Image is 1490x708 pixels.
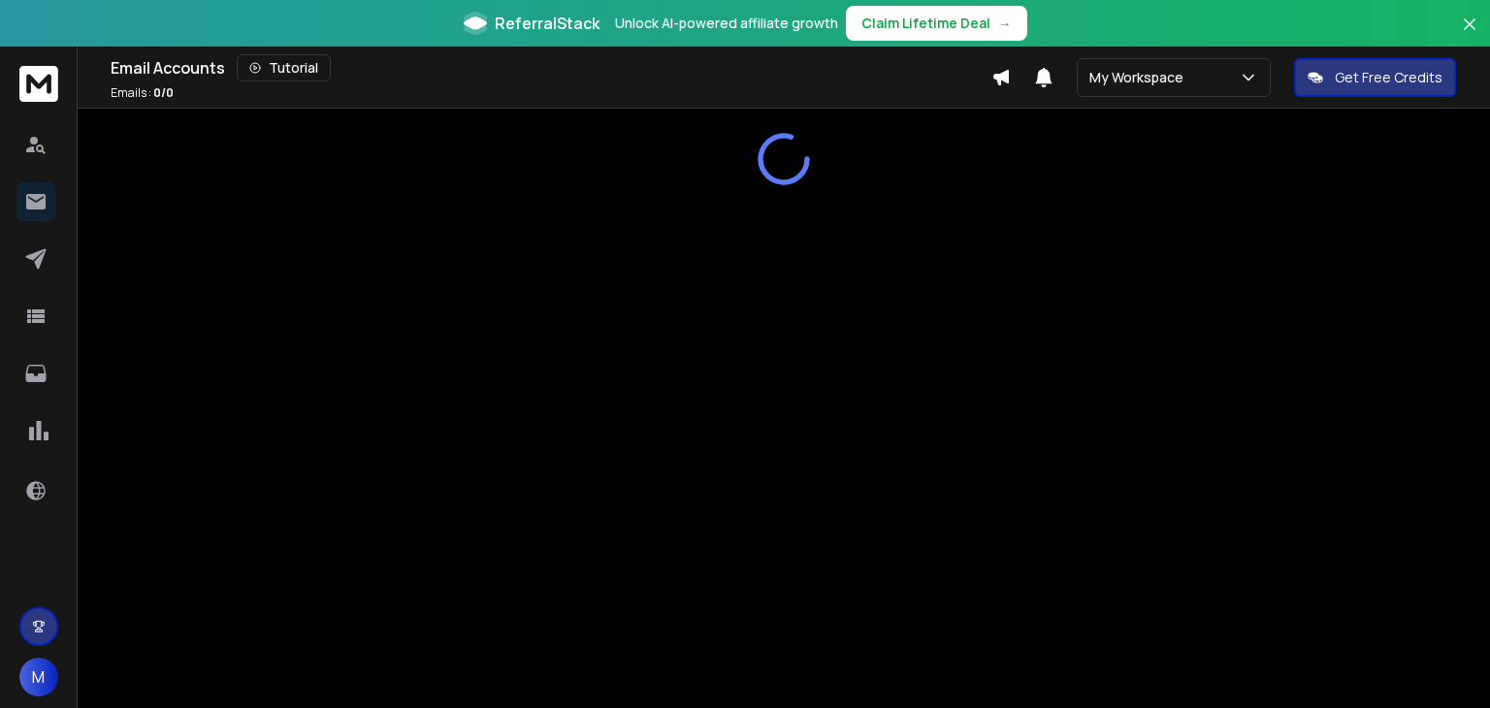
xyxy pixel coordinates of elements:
[111,85,174,101] p: Emails :
[1335,68,1442,87] p: Get Free Credits
[1457,12,1482,58] button: Close banner
[615,14,838,33] p: Unlock AI-powered affiliate growth
[1294,58,1456,97] button: Get Free Credits
[846,6,1027,41] button: Claim Lifetime Deal→
[19,658,58,696] button: M
[998,14,1012,33] span: →
[153,84,174,101] span: 0 / 0
[1089,68,1191,87] p: My Workspace
[237,54,331,81] button: Tutorial
[111,54,991,81] div: Email Accounts
[495,12,599,35] span: ReferralStack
